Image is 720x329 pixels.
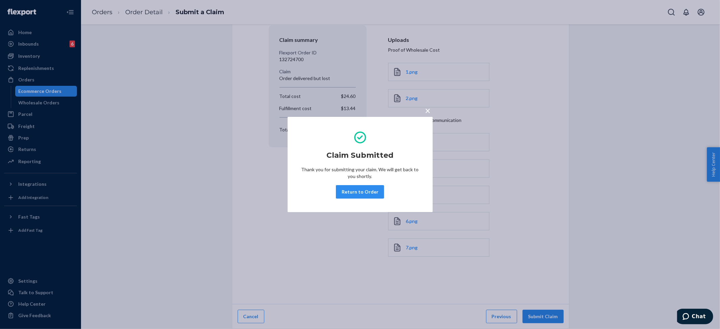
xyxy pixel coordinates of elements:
button: Return to Order [336,185,384,199]
p: Thank you for submitting your claim. We will get back to you shortly. [301,166,419,180]
span: × [425,105,431,116]
iframe: Opens a widget where you can chat to one of our agents [677,309,713,326]
h2: Claim Submitted [326,150,394,161]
